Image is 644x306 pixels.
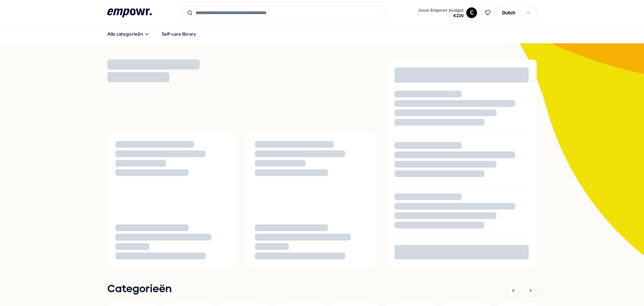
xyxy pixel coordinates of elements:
h1: Categorieën [107,281,172,298]
button: C [466,7,477,18]
button: Jouw Empowr budget€220 [417,6,465,20]
button: Alle categorieën [102,27,155,41]
a: Jouw Empowr budget€220 [416,6,466,20]
span: € 220 [418,13,464,18]
nav: Main [102,27,202,41]
input: Search for products, categories or subcategories [183,5,384,20]
a: Self-care library [156,27,202,41]
span: Jouw Empowr budget [418,8,464,13]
